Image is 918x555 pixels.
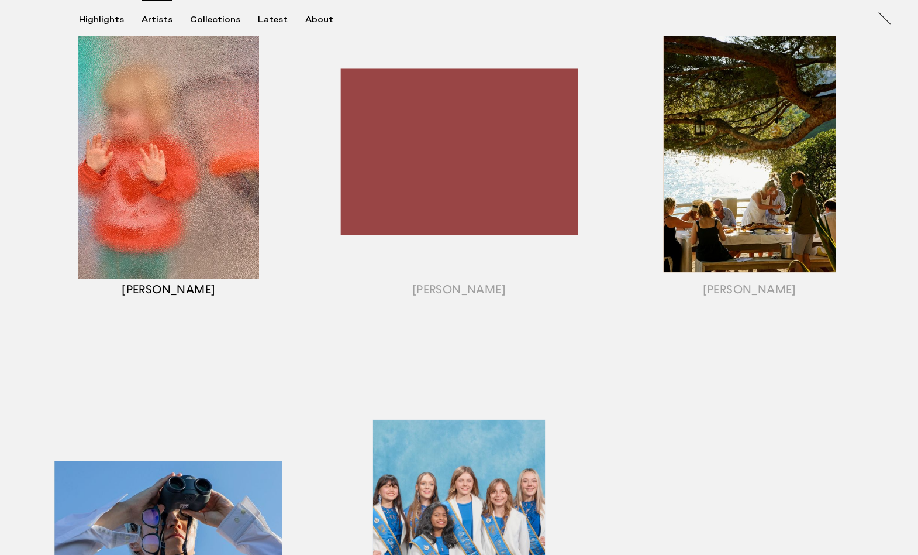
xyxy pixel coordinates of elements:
div: Artists [142,15,172,25]
div: Collections [190,15,240,25]
div: About [305,15,333,25]
div: Latest [258,15,288,25]
button: Highlights [79,15,142,25]
button: Artists [142,15,190,25]
button: Latest [258,15,305,25]
div: Highlights [79,15,124,25]
button: Collections [190,15,258,25]
button: About [305,15,351,25]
